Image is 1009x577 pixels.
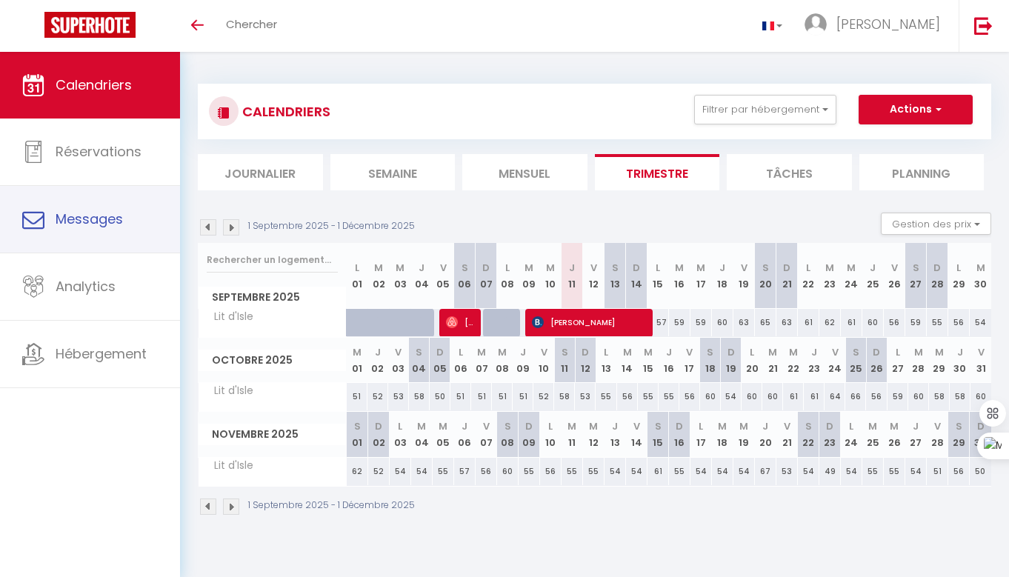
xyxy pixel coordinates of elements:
[927,309,948,336] div: 55
[562,458,583,485] div: 55
[669,458,690,485] div: 55
[497,412,519,457] th: 08
[583,458,605,485] div: 55
[367,383,388,410] div: 52
[733,458,755,485] div: 54
[978,345,985,359] abbr: V
[679,383,700,410] div: 56
[454,412,476,457] th: 06
[873,345,880,359] abbr: D
[497,458,519,485] div: 60
[669,243,690,309] th: 16
[841,243,862,309] th: 24
[784,419,790,433] abbr: V
[644,345,653,359] abbr: M
[56,210,123,228] span: Messages
[819,309,841,336] div: 62
[927,458,948,485] div: 51
[933,261,941,275] abbr: D
[450,383,471,410] div: 51
[505,261,510,275] abbr: L
[805,13,827,36] img: ...
[375,345,381,359] abbr: J
[347,383,367,410] div: 51
[605,458,626,485] div: 54
[862,309,884,336] div: 60
[905,412,927,457] th: 27
[859,95,973,124] button: Actions
[368,243,390,309] th: 02
[226,16,277,32] span: Chercher
[825,383,845,410] div: 64
[690,243,712,309] th: 17
[462,154,587,190] li: Mensuel
[742,383,762,410] div: 60
[847,261,856,275] abbr: M
[525,261,533,275] abbr: M
[647,458,669,485] div: 61
[659,383,679,410] div: 55
[638,383,659,410] div: 55
[970,338,991,383] th: 31
[721,338,742,383] th: 19
[554,383,575,410] div: 58
[914,345,923,359] abbr: M
[546,261,555,275] abbr: M
[805,419,812,433] abbr: S
[248,498,415,513] p: 1 Septembre 2025 - 1 Décembre 2025
[946,510,998,566] iframe: Chat
[647,412,669,457] th: 15
[884,309,905,336] div: 56
[201,458,257,474] span: Lit d'Isle
[454,458,476,485] div: 57
[450,338,471,383] th: 06
[347,412,368,457] th: 01
[948,243,970,309] th: 29
[888,338,908,383] th: 27
[666,345,672,359] abbr: J
[934,419,941,433] abbr: V
[462,419,467,433] abbr: J
[768,345,777,359] abbr: M
[696,261,705,275] abbr: M
[935,345,944,359] abbr: M
[890,419,899,433] abbr: M
[948,309,970,336] div: 56
[355,261,359,275] abbr: L
[819,243,841,309] th: 23
[655,419,662,433] abbr: S
[533,338,554,383] th: 10
[411,458,433,485] div: 54
[806,261,810,275] abbr: L
[950,383,970,410] div: 58
[908,338,929,383] th: 28
[416,345,422,359] abbr: S
[776,243,798,309] th: 21
[396,261,404,275] abbr: M
[929,338,950,383] th: 29
[690,458,712,485] div: 54
[884,458,905,485] div: 55
[483,419,490,433] abbr: V
[905,243,927,309] th: 27
[548,419,553,433] abbr: L
[762,419,768,433] abbr: J
[841,412,862,457] th: 24
[783,383,804,410] div: 61
[884,243,905,309] th: 26
[409,338,430,383] th: 04
[762,261,769,275] abbr: S
[612,261,619,275] abbr: S
[718,419,727,433] abbr: M
[513,338,533,383] th: 09
[700,338,721,383] th: 18
[520,345,526,359] abbr: J
[459,345,463,359] abbr: L
[562,412,583,457] th: 11
[433,243,454,309] th: 05
[605,243,626,309] th: 13
[454,243,476,309] th: 06
[590,261,597,275] abbr: V
[56,142,141,161] span: Réservations
[647,309,669,336] div: 57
